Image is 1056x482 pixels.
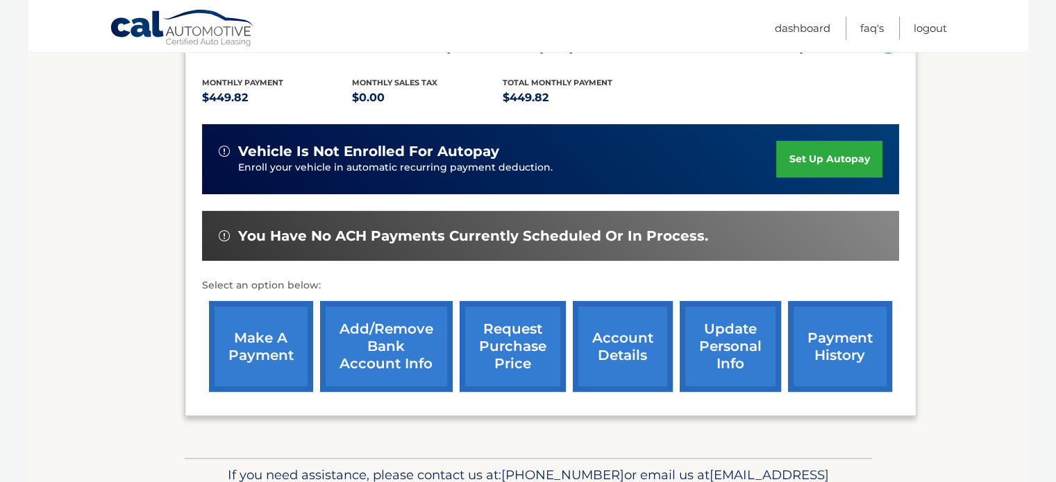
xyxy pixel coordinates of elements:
a: payment history [788,301,892,392]
span: You have no ACH payments currently scheduled or in process. [238,227,708,245]
p: Select an option below: [202,277,899,294]
a: update personal info [680,301,781,392]
a: set up autopay [776,141,882,178]
a: Logout [914,17,947,40]
p: $449.82 [503,88,653,107]
p: $0.00 [352,88,503,107]
a: Dashboard [775,17,830,40]
img: alert-white.svg [219,146,230,157]
a: make a payment [209,301,313,392]
span: vehicle is not enrolled for autopay [238,143,499,160]
a: Add/Remove bank account info [320,301,453,392]
span: Total Monthly Payment [503,78,612,87]
a: FAQ's [860,17,884,40]
a: request purchase price [460,301,566,392]
a: Cal Automotive [110,9,255,49]
p: $449.82 [202,88,353,107]
span: Monthly sales Tax [352,78,437,87]
span: Monthly Payment [202,78,283,87]
p: Enroll your vehicle in automatic recurring payment deduction. [238,160,777,175]
img: alert-white.svg [219,230,230,241]
a: account details [573,301,673,392]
